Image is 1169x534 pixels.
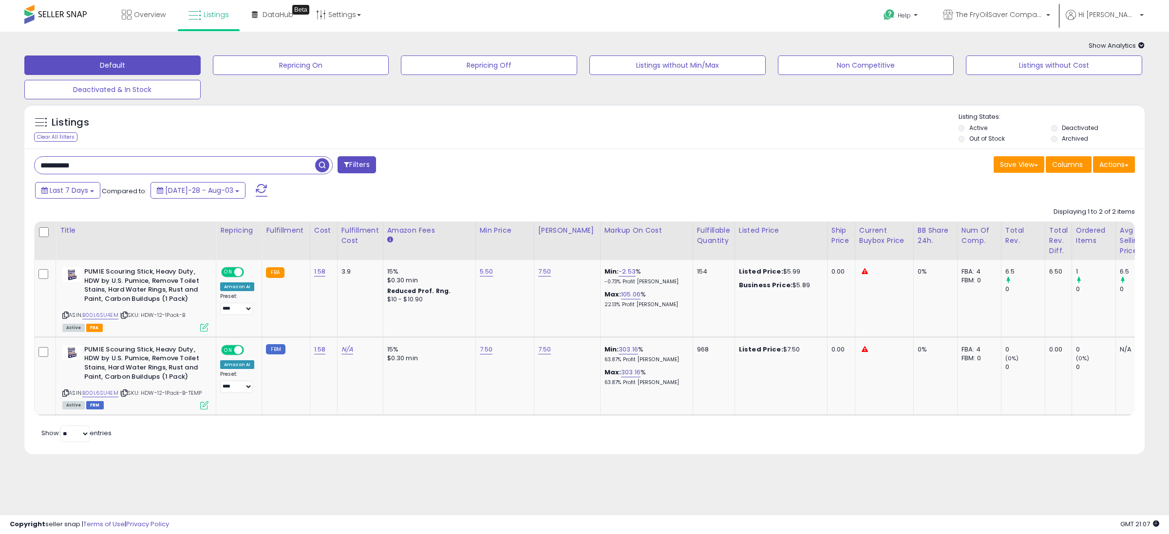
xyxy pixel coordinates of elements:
[62,401,85,409] span: All listings currently available for purchase on Amazon
[589,55,766,75] button: Listings without Min/Max
[962,225,997,246] div: Num of Comp.
[338,156,376,173] button: Filters
[220,293,254,315] div: Preset:
[220,360,254,369] div: Amazon AI
[604,301,685,308] p: 22.13% Profit [PERSON_NAME]
[1066,10,1144,32] a: Hi [PERSON_NAME]
[604,356,685,363] p: 63.87% Profit [PERSON_NAME]
[1076,225,1112,246] div: Ordered Items
[739,267,783,276] b: Listed Price:
[1005,354,1019,362] small: (0%)
[480,225,530,236] div: Min Price
[387,276,468,285] div: $0.30 min
[621,368,641,377] a: 303.16
[918,345,950,354] div: 0%
[213,55,389,75] button: Repricing On
[266,267,284,278] small: FBA
[86,401,104,409] span: FBM
[831,267,848,276] div: 0.00
[292,5,309,15] div: Tooltip anchor
[604,267,685,285] div: %
[1078,10,1137,19] span: Hi [PERSON_NAME]
[220,282,254,291] div: Amazon AI
[739,345,783,354] b: Listed Price:
[831,225,851,246] div: Ship Price
[401,55,577,75] button: Repricing Off
[266,344,285,354] small: FBM
[1076,267,1115,276] div: 1
[918,225,953,246] div: BB Share 24h.
[134,10,166,19] span: Overview
[86,324,103,332] span: FBA
[538,345,551,354] a: 7.50
[604,368,622,377] b: Max:
[52,116,89,129] h5: Listings
[387,354,468,363] div: $0.30 min
[220,371,254,393] div: Preset:
[994,156,1044,173] button: Save View
[84,345,203,384] b: PUMIE Scouring Stick, Heavy Duty, HDW by U.S. Pumice, Remove Toilet Stains, Hard Water Rings, Rus...
[739,225,823,236] div: Listed Price
[1076,345,1115,354] div: 0
[1062,134,1088,143] label: Archived
[876,1,927,32] a: Help
[1005,225,1041,246] div: Total Rev.
[604,368,685,386] div: %
[84,267,203,306] b: PUMIE Scouring Stick, Heavy Duty, HDW by U.S. Pumice, Remove Toilet Stains, Hard Water Rings, Rus...
[82,389,118,397] a: B00L6SU4EM
[969,134,1005,143] label: Out of Stock
[1049,345,1064,354] div: 0.00
[62,345,82,360] img: 41WG2oGfeHL._SL40_.jpg
[387,267,468,276] div: 15%
[387,287,451,295] b: Reduced Prof. Rng.
[959,112,1145,122] p: Listing States:
[604,379,685,386] p: 63.87% Profit [PERSON_NAME]
[204,10,229,19] span: Listings
[739,281,820,290] div: $5.89
[50,185,88,195] span: Last 7 Days
[1120,225,1155,256] div: Avg Selling Price
[969,124,987,132] label: Active
[604,290,622,299] b: Max:
[1005,345,1045,354] div: 0
[1089,41,1145,50] span: Show Analytics
[538,225,596,236] div: [PERSON_NAME]
[165,185,233,195] span: [DATE]-28 - Aug-03
[962,276,994,285] div: FBM: 0
[314,225,333,236] div: Cost
[243,268,258,276] span: OFF
[60,225,212,236] div: Title
[62,345,208,408] div: ASIN:
[697,267,727,276] div: 154
[222,346,234,354] span: ON
[883,9,895,21] i: Get Help
[604,267,619,276] b: Min:
[1093,156,1135,173] button: Actions
[619,345,638,354] a: 303.16
[62,267,82,282] img: 41WG2oGfeHL._SL40_.jpg
[41,428,112,438] span: Show: entries
[62,324,85,332] span: All listings currently available for purchase on Amazon
[1052,160,1083,169] span: Columns
[918,267,950,276] div: 0%
[621,290,641,299] a: 105.06
[538,267,551,276] a: 7.50
[1049,267,1064,276] div: 6.50
[831,345,848,354] div: 0.00
[898,11,911,19] span: Help
[120,389,202,397] span: | SKU: HDW-12-1Pack-B-TEMP
[24,80,201,99] button: Deactivated & In Stock
[1005,267,1045,276] div: 6.5
[243,346,258,354] span: OFF
[35,182,100,199] button: Last 7 Days
[778,55,954,75] button: Non Competitive
[266,225,305,236] div: Fulfillment
[962,267,994,276] div: FBA: 4
[1005,363,1045,371] div: 0
[34,132,77,142] div: Clear All Filters
[341,225,379,246] div: Fulfillment Cost
[387,295,468,304] div: $10 - $10.90
[604,225,689,236] div: Markup on Cost
[1054,207,1135,217] div: Displaying 1 to 2 of 2 items
[1062,124,1098,132] label: Deactivated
